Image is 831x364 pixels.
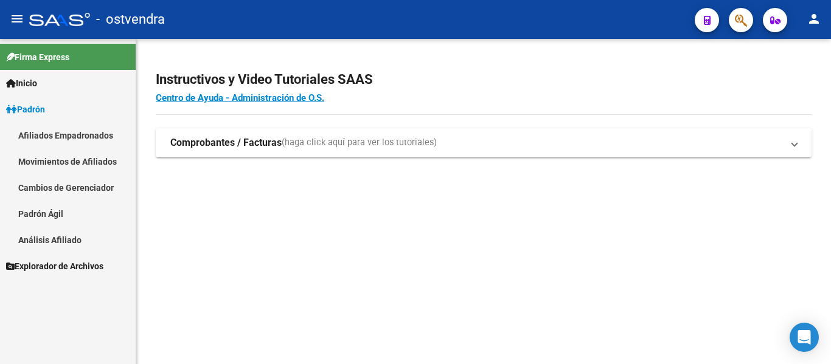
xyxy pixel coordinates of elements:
span: Padrón [6,103,45,116]
a: Centro de Ayuda - Administración de O.S. [156,92,324,103]
span: Explorador de Archivos [6,259,103,273]
mat-icon: menu [10,12,24,26]
strong: Comprobantes / Facturas [170,136,282,149]
h2: Instructivos y Video Tutoriales SAAS [156,68,812,91]
mat-expansion-panel-header: Comprobantes / Facturas(haga click aquí para ver los tutoriales) [156,128,812,157]
span: Firma Express [6,50,69,64]
span: (haga click aquí para ver los tutoriales) [282,136,437,149]
span: - ostvendra [96,6,165,33]
div: Open Intercom Messenger [790,323,819,352]
mat-icon: person [807,12,821,26]
span: Inicio [6,77,37,90]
